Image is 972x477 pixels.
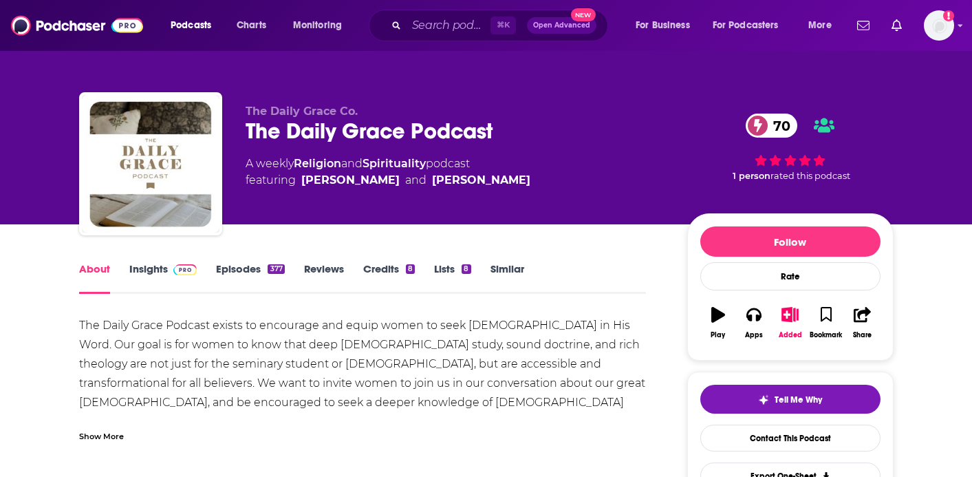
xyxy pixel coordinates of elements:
div: Play [711,331,725,339]
div: A weekly podcast [246,156,530,189]
span: Open Advanced [533,22,590,29]
div: Added [779,331,802,339]
a: 70 [746,114,797,138]
a: [PERSON_NAME] [432,172,530,189]
a: [PERSON_NAME] [301,172,400,189]
a: Similar [490,262,524,294]
span: 70 [759,114,797,138]
span: New [571,8,596,21]
button: open menu [283,14,360,36]
button: open menu [626,14,707,36]
span: and [341,157,363,170]
img: User Profile [924,10,954,41]
div: The Daily Grace Podcast exists to encourage and equip women to seek [DEMOGRAPHIC_DATA] in His Wor... [79,316,647,470]
button: open menu [799,14,849,36]
span: and [405,172,426,189]
svg: Add a profile image [943,10,954,21]
div: Bookmark [810,331,842,339]
a: InsightsPodchaser Pro [129,262,197,294]
button: Follow [700,226,881,257]
button: open menu [161,14,229,36]
span: featuring [246,172,530,189]
img: The Daily Grace Podcast [82,95,219,233]
button: open menu [704,14,799,36]
img: Podchaser - Follow, Share and Rate Podcasts [11,12,143,39]
a: Lists8 [434,262,471,294]
button: Play [700,298,736,348]
span: The Daily Grace Co. [246,105,358,118]
span: For Business [636,16,690,35]
span: Charts [237,16,266,35]
div: 8 [406,264,415,274]
a: Spirituality [363,157,426,170]
a: Show notifications dropdown [852,14,875,37]
span: 1 person [733,171,770,181]
img: Podchaser Pro [173,264,197,275]
a: Contact This Podcast [700,425,881,452]
span: Monitoring [293,16,342,35]
button: Share [844,298,880,348]
a: Episodes377 [216,262,284,294]
input: Search podcasts, credits, & more... [407,14,490,36]
div: 8 [462,264,471,274]
span: Podcasts [171,16,211,35]
a: Show notifications dropdown [886,14,907,37]
div: Rate [700,262,881,290]
span: Logged in as antonettefrontgate [924,10,954,41]
img: tell me why sparkle [758,394,769,405]
a: About [79,262,110,294]
button: Bookmark [808,298,844,348]
a: Charts [228,14,274,36]
div: Share [853,331,872,339]
span: rated this podcast [770,171,850,181]
span: Tell Me Why [775,394,822,405]
a: Reviews [304,262,344,294]
div: 70 1 personrated this podcast [687,105,894,190]
div: Apps [745,331,763,339]
div: 377 [268,264,284,274]
button: Added [772,298,808,348]
span: For Podcasters [713,16,779,35]
span: ⌘ K [490,17,516,34]
div: Search podcasts, credits, & more... [382,10,621,41]
a: Credits8 [363,262,415,294]
span: More [808,16,832,35]
a: Religion [294,157,341,170]
button: Open AdvancedNew [527,17,596,34]
button: Show profile menu [924,10,954,41]
button: tell me why sparkleTell Me Why [700,385,881,414]
button: Apps [736,298,772,348]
